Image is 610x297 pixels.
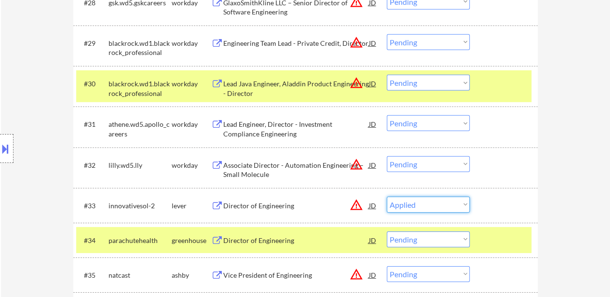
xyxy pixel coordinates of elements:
div: Engineering Team Lead - Private Credit, Director [223,39,369,48]
button: warning_amber [350,158,363,171]
div: workday [172,79,211,89]
div: greenhouse [172,236,211,245]
div: Vice President of Engineering [223,270,369,280]
div: ashby [172,270,211,280]
button: warning_amber [350,36,363,49]
div: natcast [108,270,172,280]
div: JD [368,115,378,133]
div: JD [368,197,378,214]
div: workday [172,39,211,48]
div: workday [172,120,211,129]
button: warning_amber [350,198,363,212]
div: JD [368,266,378,283]
div: Director of Engineering [223,201,369,211]
div: JD [368,75,378,92]
div: JD [368,231,378,249]
div: JD [368,156,378,174]
button: warning_amber [350,76,363,90]
div: blackrock.wd1.blackrock_professional [108,39,172,57]
button: warning_amber [350,268,363,281]
div: Lead Java Engineer, Aladdin Product Engineering - Director [223,79,369,98]
div: Associate Director - Automation Engineering – Small Molecule [223,161,369,179]
div: workday [172,161,211,170]
div: #35 [84,270,101,280]
div: lever [172,201,211,211]
div: Director of Engineering [223,236,369,245]
div: #29 [84,39,101,48]
div: Lead Engineer, Director - Investment Compliance Engineering [223,120,369,138]
div: parachutehealth [108,236,172,245]
div: JD [368,34,378,52]
div: #34 [84,236,101,245]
